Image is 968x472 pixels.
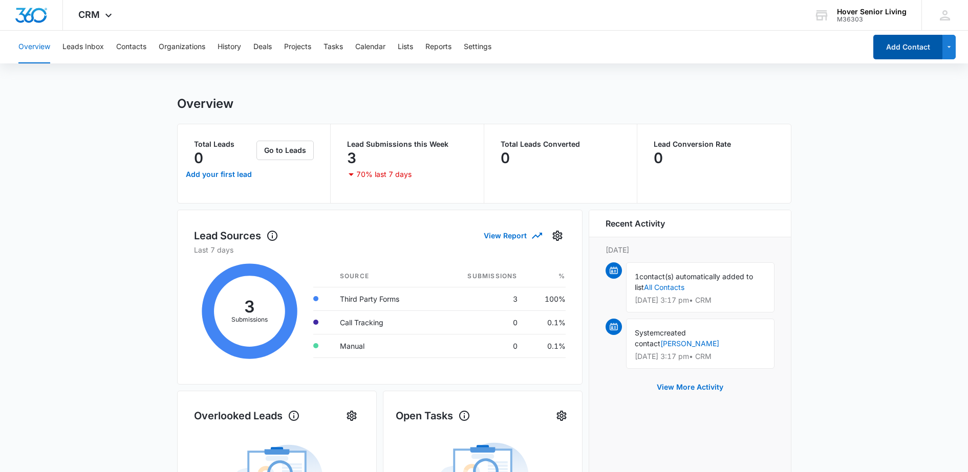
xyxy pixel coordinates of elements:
p: Lead Conversion Rate [654,141,775,148]
button: Reports [425,31,451,63]
th: Source [332,265,435,287]
td: Call Tracking [332,310,435,334]
p: 70% last 7 days [356,171,412,178]
a: Go to Leads [256,146,314,154]
button: Contacts [116,31,146,63]
div: account name [837,8,907,16]
td: Third Party Forms [332,287,435,310]
button: Overview [18,31,50,63]
button: Go to Leads [256,141,314,160]
span: created contact [635,328,686,348]
p: [DATE] 3:17 pm • CRM [635,353,766,360]
td: 0.1% [526,310,566,334]
p: Last 7 days [194,244,566,255]
p: Total Leads Converted [501,141,621,148]
p: 0 [501,150,510,166]
h1: Open Tasks [396,408,470,423]
button: Deals [253,31,272,63]
td: 0 [435,334,526,357]
button: View More Activity [647,375,734,399]
button: Tasks [324,31,343,63]
a: All Contacts [644,283,684,291]
td: 0 [435,310,526,334]
p: [DATE] [606,244,775,255]
th: % [526,265,566,287]
button: Projects [284,31,311,63]
h1: Lead Sources [194,228,278,243]
span: 1 [635,272,639,281]
button: View Report [484,227,541,244]
span: CRM [78,9,100,20]
h1: Overview [177,96,233,111]
p: Lead Submissions this Week [347,141,467,148]
p: 0 [654,150,663,166]
span: System [635,328,660,337]
button: Settings [464,31,491,63]
h6: Recent Activity [606,217,665,230]
td: 3 [435,287,526,310]
button: Add Contact [873,35,942,59]
th: Submissions [435,265,526,287]
p: 3 [347,150,356,166]
h1: Overlooked Leads [194,408,300,423]
td: 100% [526,287,566,310]
p: [DATE] 3:17 pm • CRM [635,297,766,304]
button: Settings [549,228,566,244]
button: Lists [398,31,413,63]
button: Organizations [159,31,205,63]
button: Calendar [355,31,385,63]
div: account id [837,16,907,23]
p: 0 [194,150,203,166]
td: 0.1% [526,334,566,357]
span: contact(s) automatically added to list [635,272,753,291]
a: [PERSON_NAME] [660,339,719,348]
button: Settings [343,408,360,424]
td: Manual [332,334,435,357]
a: Add your first lead [184,162,255,187]
button: History [218,31,241,63]
button: Settings [553,408,570,424]
p: Total Leads [194,141,255,148]
button: Leads Inbox [62,31,104,63]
